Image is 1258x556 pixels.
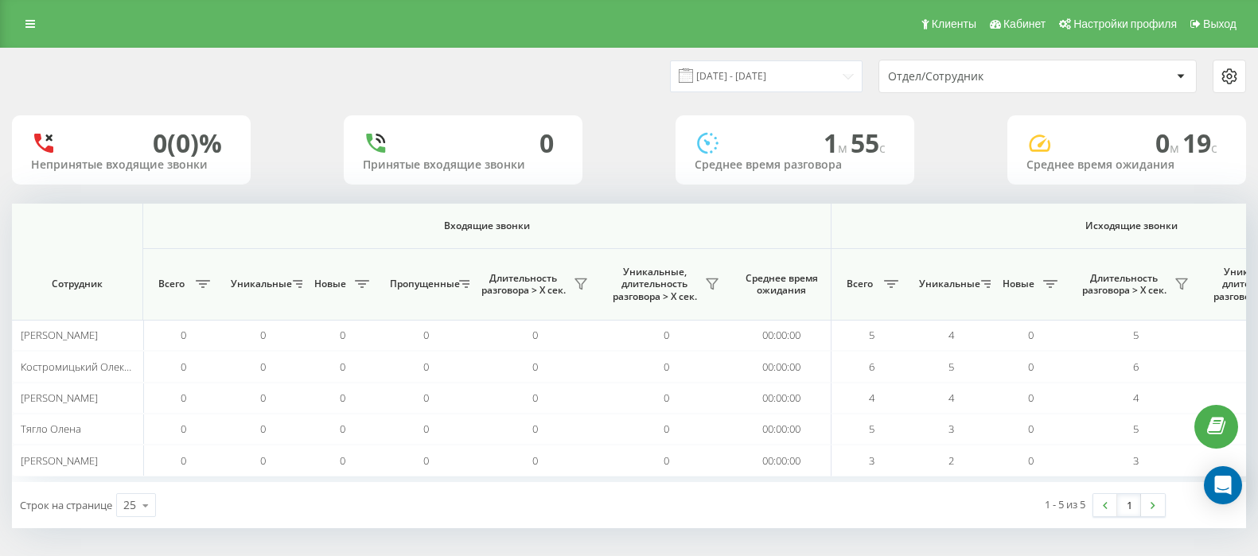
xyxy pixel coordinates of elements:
span: 0 [260,453,266,468]
span: Кабинет [1003,17,1046,30]
span: 0 [1155,126,1182,160]
span: 0 [1028,328,1034,342]
span: 0 [340,360,345,374]
span: 0 [423,422,429,436]
span: 0 [1028,453,1034,468]
span: 5 [1133,328,1139,342]
span: 0 [532,422,538,436]
span: 4 [1133,391,1139,405]
span: 0 [532,453,538,468]
span: 0 [1028,360,1034,374]
div: 1 - 5 из 5 [1045,496,1085,512]
span: Уникальные [919,278,976,290]
span: 0 [181,453,186,468]
span: 0 [664,422,669,436]
span: Выход [1203,17,1237,30]
td: 00:00:00 [732,414,832,445]
td: 00:00:00 [732,445,832,476]
span: 0 [340,422,345,436]
span: 3 [948,422,954,436]
span: 6 [1133,360,1139,374]
span: 19 [1182,126,1217,160]
span: м [1170,139,1182,157]
span: Новые [999,278,1038,290]
span: Клиенты [932,17,976,30]
span: 2 [948,453,954,468]
span: 0 [1028,422,1034,436]
span: 6 [869,360,874,374]
span: Новые [310,278,350,290]
span: 0 [664,453,669,468]
span: 0 [664,391,669,405]
span: 0 [423,453,429,468]
span: 0 [181,391,186,405]
span: 4 [948,328,954,342]
span: 3 [1133,453,1139,468]
span: 0 [664,328,669,342]
div: 0 [539,128,554,158]
span: [PERSON_NAME] [21,328,98,342]
span: 0 [340,328,345,342]
span: 0 [1028,391,1034,405]
span: 0 [532,360,538,374]
span: Уникальные, длительность разговора > Х сек. [609,266,700,303]
div: Среднее время разговора [695,158,895,172]
span: 5 [1133,422,1139,436]
span: 0 [532,328,538,342]
span: Сотрудник [25,278,129,290]
span: 5 [948,360,954,374]
span: [PERSON_NAME] [21,453,98,468]
span: 0 [181,328,186,342]
td: 00:00:00 [732,320,832,351]
div: Принятые входящие звонки [363,158,563,172]
span: 5 [869,328,874,342]
span: c [1211,139,1217,157]
td: 00:00:00 [732,383,832,414]
div: 0 (0)% [153,128,222,158]
span: 1 [824,126,851,160]
span: 55 [851,126,886,160]
a: 1 [1117,494,1141,516]
span: Входящие звонки [185,220,789,232]
span: Настройки профиля [1073,17,1177,30]
span: 4 [869,391,874,405]
span: 0 [423,328,429,342]
span: 0 [181,360,186,374]
span: Среднее время ожидания [744,272,819,297]
span: Длительность разговора > Х сек. [477,272,569,297]
span: 0 [532,391,538,405]
span: Строк на странице [20,498,112,512]
td: 00:00:00 [732,351,832,382]
span: Костромицький Олександр [21,360,153,374]
span: Всего [839,278,879,290]
span: 5 [869,422,874,436]
div: Open Intercom Messenger [1204,466,1242,504]
div: Отдел/Сотрудник [888,70,1078,84]
span: 0 [260,391,266,405]
span: [PERSON_NAME] [21,391,98,405]
span: 0 [181,422,186,436]
span: Тягло Олена [21,422,81,436]
div: Непринятые входящие звонки [31,158,232,172]
span: 4 [948,391,954,405]
span: 0 [340,453,345,468]
span: Длительность разговора > Х сек. [1078,272,1170,297]
span: Пропущенные [390,278,454,290]
span: Всего [151,278,191,290]
span: 0 [260,360,266,374]
span: 0 [260,422,266,436]
span: 0 [423,360,429,374]
span: 0 [664,360,669,374]
span: 0 [423,391,429,405]
span: м [838,139,851,157]
span: 0 [340,391,345,405]
span: 3 [869,453,874,468]
span: Уникальные [231,278,288,290]
div: 25 [123,497,136,513]
div: Среднее время ожидания [1026,158,1227,172]
span: c [879,139,886,157]
span: 0 [260,328,266,342]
